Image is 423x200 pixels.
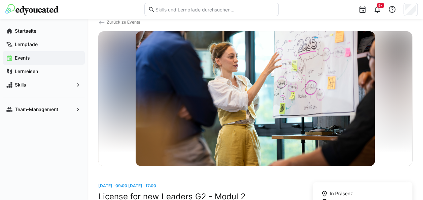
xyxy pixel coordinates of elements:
span: [DATE] · 09:00 [DATE] · 17:00 [98,183,156,188]
a: Zurück zu Events [98,20,140,25]
span: Zurück zu Events [107,20,140,25]
input: Skills und Lernpfade durchsuchen… [155,6,275,12]
span: 9+ [378,3,383,7]
span: In Präsenz [330,190,353,197]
